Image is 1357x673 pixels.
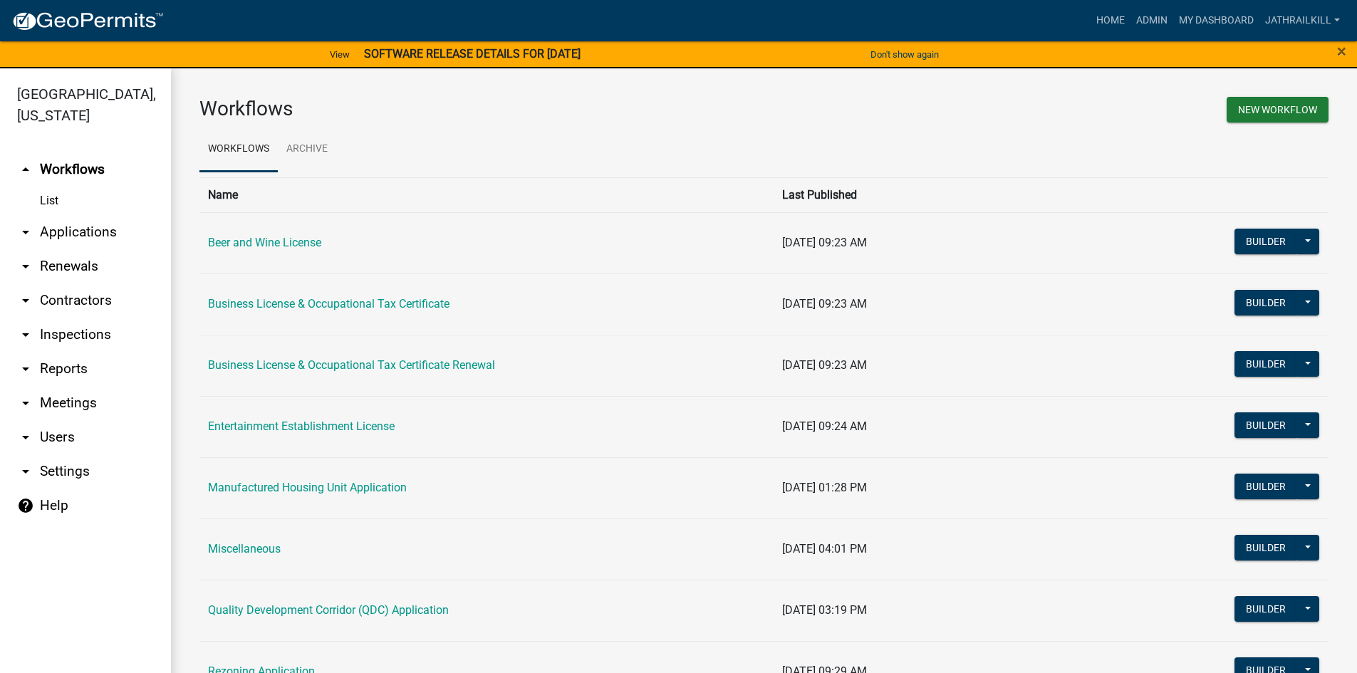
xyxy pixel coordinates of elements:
[324,43,355,66] a: View
[1130,7,1173,34] a: Admin
[208,358,495,372] a: Business License & Occupational Tax Certificate Renewal
[364,47,581,61] strong: SOFTWARE RELEASE DETAILS FOR [DATE]
[17,161,34,178] i: arrow_drop_up
[1234,474,1297,499] button: Builder
[865,43,945,66] button: Don't show again
[1234,351,1297,377] button: Builder
[782,236,867,249] span: [DATE] 09:23 AM
[1234,535,1297,560] button: Builder
[17,326,34,343] i: arrow_drop_down
[1234,229,1297,254] button: Builder
[199,97,754,121] h3: Workflows
[1173,7,1259,34] a: My Dashboard
[278,127,336,172] a: Archive
[17,497,34,514] i: help
[782,419,867,433] span: [DATE] 09:24 AM
[208,542,281,555] a: Miscellaneous
[1337,43,1346,60] button: Close
[1337,41,1346,61] span: ×
[208,419,395,433] a: Entertainment Establishment License
[17,292,34,309] i: arrow_drop_down
[782,297,867,311] span: [DATE] 09:23 AM
[17,360,34,377] i: arrow_drop_down
[199,177,774,212] th: Name
[782,481,867,494] span: [DATE] 01:28 PM
[208,481,407,494] a: Manufactured Housing Unit Application
[1234,290,1297,315] button: Builder
[17,258,34,275] i: arrow_drop_down
[208,297,449,311] a: Business License & Occupational Tax Certificate
[1234,412,1297,438] button: Builder
[17,395,34,412] i: arrow_drop_down
[17,224,34,241] i: arrow_drop_down
[774,177,1133,212] th: Last Published
[782,542,867,555] span: [DATE] 04:01 PM
[782,603,867,617] span: [DATE] 03:19 PM
[199,127,278,172] a: Workflows
[1259,7,1346,34] a: Jathrailkill
[17,429,34,446] i: arrow_drop_down
[1234,596,1297,622] button: Builder
[1091,7,1130,34] a: Home
[208,603,449,617] a: Quality Development Corridor (QDC) Application
[208,236,321,249] a: Beer and Wine License
[17,463,34,480] i: arrow_drop_down
[782,358,867,372] span: [DATE] 09:23 AM
[1227,97,1329,122] button: New Workflow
